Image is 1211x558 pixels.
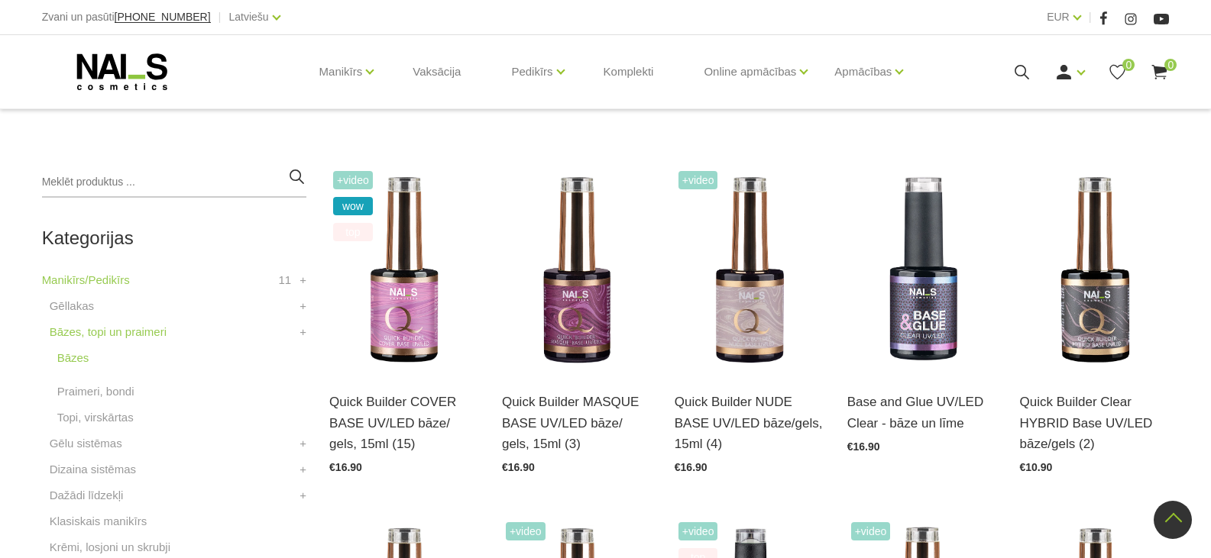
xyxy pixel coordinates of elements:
img: Līme tipšiem un bāze naga pārklājumam – 2in1. Inovatīvs produkts! Izmantojams kā līme tipšu pielī... [847,167,997,373]
a: Pedikīrs [511,41,552,102]
span: | [219,8,222,27]
span: €16.90 [502,461,535,473]
a: + [300,486,306,505]
span: €16.90 [847,440,880,453]
a: Klasiskais manikīrs [50,512,147,531]
a: Dizaina sistēmas [50,460,136,479]
a: Gēllakas [50,297,94,315]
img: Klientu iemīļotajai Rubber bāzei esam mainījuši nosaukumu uz Quick Builder Clear HYBRID Base UV/L... [1020,167,1170,373]
a: + [300,271,306,289]
a: Manikīrs [319,41,363,102]
a: Quick Builder MASQUE BASE UV/LED bāze/ gels, 15ml (3) [502,392,652,454]
a: + [300,323,306,341]
a: Quick Builder Clear HYBRID Base UV/LED bāze/gels (2) [1020,392,1170,454]
h2: Kategorijas [42,228,306,248]
span: +Video [678,171,718,189]
a: Vaksācija [400,35,473,108]
span: 11 [278,271,291,289]
a: Apmācības [834,41,892,102]
a: Praimeri, bondi [57,382,134,401]
a: Krēmi, losjoni un skrubji [50,538,170,556]
img: Quick Masque base – viegli maskējoša bāze/gels. Šī bāze/gels ir unikāls produkts ar daudz izmanto... [502,167,652,373]
span: €16.90 [675,461,707,473]
a: Bāzes [57,349,89,367]
a: Bāzes, topi un praimeri [50,323,167,341]
a: 0 [1150,63,1169,82]
span: +Video [678,522,718,540]
a: Topi, virskārtas [57,408,134,427]
a: Online apmācības [704,41,796,102]
span: | [1089,8,1092,27]
a: Dažādi līdzekļi [50,486,124,505]
a: Base and Glue UV/LED Clear - bāze un līme [847,392,997,433]
input: Meklēt produktus ... [42,167,306,198]
a: + [300,434,306,453]
span: €10.90 [1020,461,1053,473]
a: + [300,297,306,315]
div: Zvani un pasūti [42,8,211,27]
span: +Video [506,522,546,540]
a: Latviešu [229,8,269,26]
a: [PHONE_NUMBER] [115,11,211,23]
span: 0 [1164,59,1177,71]
a: 0 [1108,63,1127,82]
a: Manikīrs/Pedikīrs [42,271,130,289]
a: Komplekti [591,35,666,108]
span: top [333,223,373,241]
img: Lieliskas noturības kamuflējošā bāze/gels, kas ir saudzīga pret dabīgo nagu un nebojā naga plātni... [675,167,824,373]
span: +Video [333,171,373,189]
span: +Video [851,522,891,540]
span: wow [333,197,373,215]
img: Šī brīža iemīlētākais produkts, kas nepieviļ nevienu meistaru.Perfektas noturības kamuflāžas bāze... [329,167,479,373]
a: + [300,460,306,479]
span: 0 [1122,59,1135,71]
span: €16.90 [329,461,362,473]
a: Quick Builder COVER BASE UV/LED bāze/ gels, 15ml (15) [329,392,479,454]
a: EUR [1047,8,1070,26]
a: Quick Builder NUDE BASE UV/LED bāze/gels, 15ml (4) [675,392,824,454]
a: Gēlu sistēmas [50,434,122,453]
